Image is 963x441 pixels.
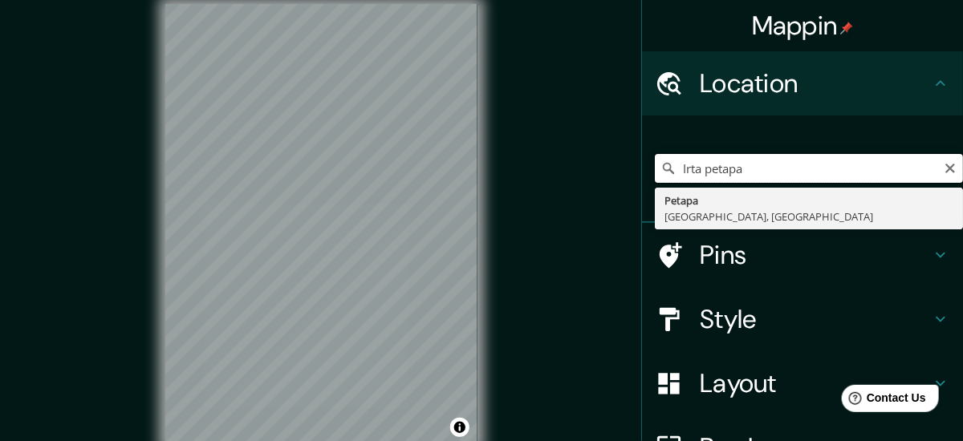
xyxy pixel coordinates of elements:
[700,367,931,399] h4: Layout
[642,223,963,287] div: Pins
[820,378,945,423] iframe: Help widget launcher
[664,208,953,225] div: [GEOGRAPHIC_DATA], [GEOGRAPHIC_DATA]
[664,192,953,208] div: Petapa
[700,239,931,271] h4: Pins
[642,287,963,351] div: Style
[700,67,931,99] h4: Location
[642,51,963,115] div: Location
[655,154,963,183] input: Pick your city or area
[700,303,931,335] h4: Style
[840,22,853,34] img: pin-icon.png
[752,10,854,42] h4: Mappin
[944,160,957,175] button: Clear
[642,351,963,415] div: Layout
[450,418,469,437] button: Toggle attribution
